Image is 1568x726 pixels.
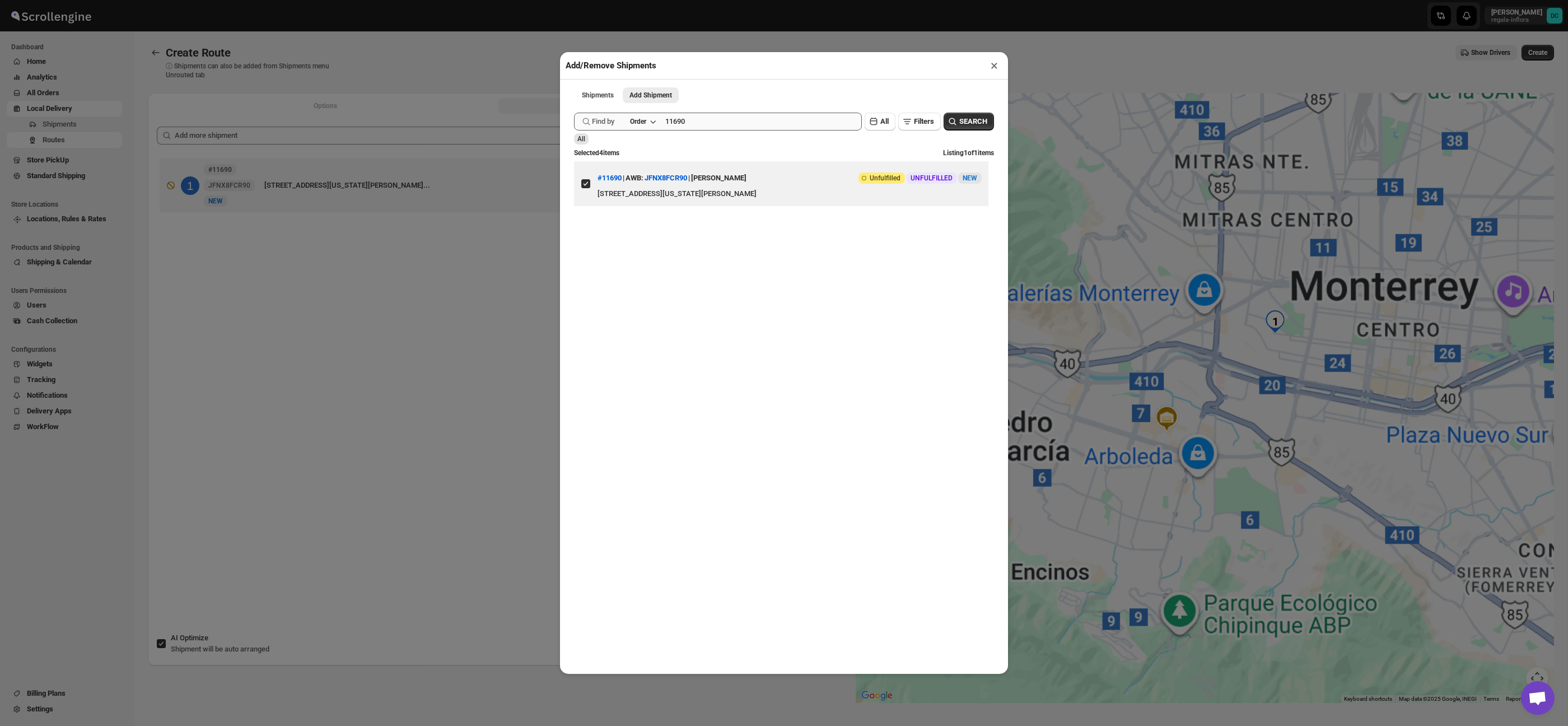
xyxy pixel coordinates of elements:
button: × [986,58,1002,73]
span: Selected 4 items [574,149,619,157]
button: Filters [898,113,941,131]
div: [PERSON_NAME] [691,168,746,188]
span: NEW [963,174,977,182]
button: All [865,113,895,131]
span: Shipments [582,91,614,100]
span: Unfulfilled [870,174,900,183]
span: All [577,135,585,143]
span: SEARCH [959,116,987,127]
span: AWB: [626,173,643,184]
input: Enter value here [665,113,862,131]
a: Open chat [1521,681,1555,715]
button: SEARCH [944,113,994,131]
div: Selected Shipments [148,118,847,581]
span: Find by [592,116,614,127]
span: Listing 1 of 1 items [943,149,994,157]
span: All [880,117,889,125]
h2: Add/Remove Shipments [566,60,656,71]
button: #11690 [598,174,622,182]
span: Filters [914,117,934,125]
button: Order [623,114,662,129]
div: Order [630,117,646,126]
button: JFNX8FCR90 [645,174,687,182]
div: | | [598,168,746,188]
span: UNFULFILLED [911,174,953,183]
div: [STREET_ADDRESS][US_STATE][PERSON_NAME] [598,188,982,199]
span: Add Shipment [629,91,672,100]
